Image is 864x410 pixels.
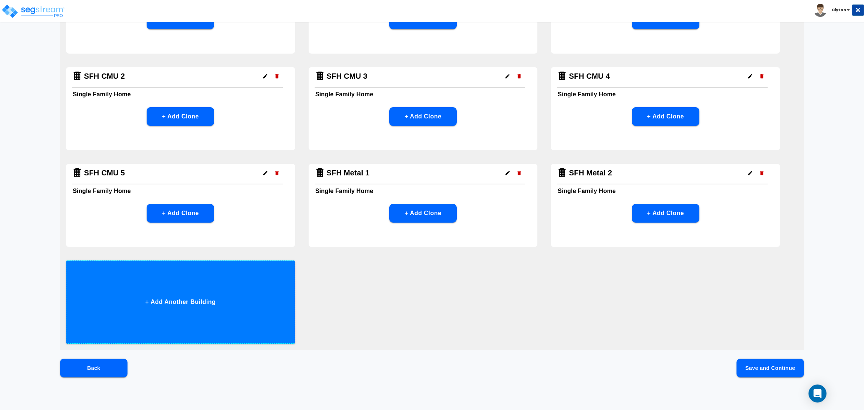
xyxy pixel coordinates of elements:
img: Building Icon [315,168,325,178]
button: Back [60,359,127,377]
img: Building Icon [557,168,567,178]
h4: SFH CMU 5 [84,168,125,178]
button: + Add Clone [147,204,214,223]
h4: SFH CMU 4 [569,72,610,81]
button: + Add Clone [389,204,457,223]
b: Clyton [832,7,846,13]
img: logo_pro_r.png [1,4,65,19]
h6: Single Family Home [315,186,531,196]
h4: SFH Metal 1 [327,168,370,178]
button: + Add Clone [632,107,699,126]
h6: Single Family Home [558,186,773,196]
button: + Add Clone [147,107,214,126]
h4: SFH CMU 3 [327,72,367,81]
button: + Add Clone [632,204,699,223]
img: Building Icon [72,168,82,178]
img: Building Icon [315,71,325,81]
h6: Single Family Home [315,89,531,100]
h4: SFH Metal 2 [569,168,612,178]
img: avatar.png [814,4,827,17]
h4: SFH CMU 2 [84,72,125,81]
button: + Add Clone [389,107,457,126]
img: Building Icon [557,71,567,81]
h6: Single Family Home [73,89,288,100]
button: + Add Another Building [66,260,295,344]
h6: Single Family Home [73,186,288,196]
img: Building Icon [72,71,82,81]
div: Open Intercom Messenger [808,385,826,403]
h6: Single Family Home [558,89,773,100]
button: Save and Continue [736,359,804,377]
